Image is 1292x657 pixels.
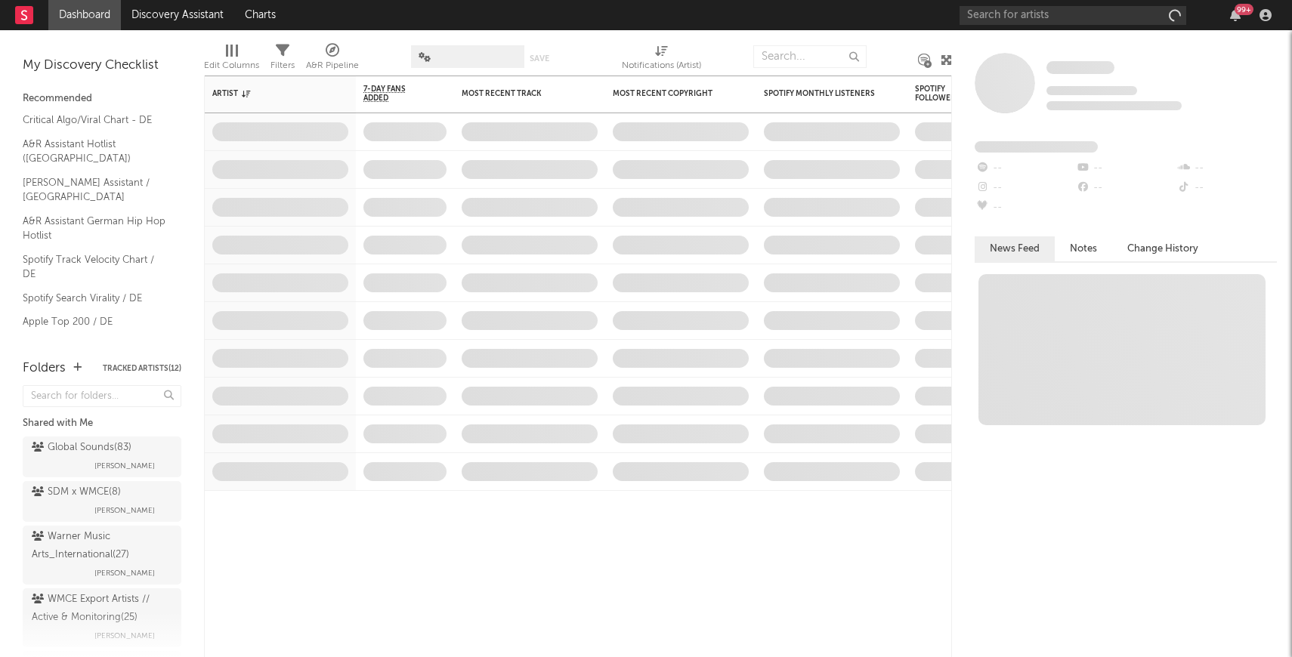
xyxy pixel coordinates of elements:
[23,251,166,282] a: Spotify Track Velocity Chart / DE
[753,45,867,68] input: Search...
[23,588,181,647] a: WMCE Export Artists // Active & Monitoring(25)[PERSON_NAME]
[23,481,181,522] a: SDM x WMCE(8)[PERSON_NAME]
[23,415,181,433] div: Shared with Me
[204,38,259,82] div: Edit Columns
[32,591,168,627] div: WMCE Export Artists // Active & Monitoring ( 25 )
[23,57,181,75] div: My Discovery Checklist
[1046,86,1137,95] span: Tracking Since: [DATE]
[975,198,1075,217] div: --
[530,54,549,63] button: Save
[1235,4,1253,15] div: 99 +
[32,439,131,457] div: Global Sounds ( 83 )
[306,38,359,82] div: A&R Pipeline
[23,136,166,167] a: A&R Assistant Hotlist ([GEOGRAPHIC_DATA])
[622,38,701,82] div: Notifications (Artist)
[1075,159,1176,178] div: --
[270,38,295,82] div: Filters
[23,174,166,205] a: [PERSON_NAME] Assistant / [GEOGRAPHIC_DATA]
[975,178,1075,198] div: --
[975,159,1075,178] div: --
[32,483,121,501] div: SDM x WMCE ( 8 )
[270,57,295,75] div: Filters
[94,501,155,520] span: [PERSON_NAME]
[1046,61,1114,74] span: Some Artist
[915,85,968,103] div: Spotify Followers
[23,526,181,585] a: Warner Music Arts_International(27)[PERSON_NAME]
[975,141,1098,153] span: Fans Added by Platform
[306,57,359,75] div: A&R Pipeline
[1112,236,1213,261] button: Change History
[212,89,326,98] div: Artist
[1075,178,1176,198] div: --
[23,112,166,128] a: Critical Algo/Viral Chart - DE
[94,457,155,475] span: [PERSON_NAME]
[204,57,259,75] div: Edit Columns
[1046,101,1182,110] span: 0 fans last week
[1176,178,1277,198] div: --
[613,89,726,98] div: Most Recent Copyright
[462,89,575,98] div: Most Recent Track
[94,627,155,645] span: [PERSON_NAME]
[1046,60,1114,76] a: Some Artist
[23,313,166,330] a: Apple Top 200 / DE
[1055,236,1112,261] button: Notes
[23,290,166,307] a: Spotify Search Virality / DE
[23,436,181,477] a: Global Sounds(83)[PERSON_NAME]
[23,213,166,244] a: A&R Assistant German Hip Hop Hotlist
[960,6,1186,25] input: Search for artists
[23,90,181,108] div: Recommended
[94,564,155,582] span: [PERSON_NAME]
[32,528,168,564] div: Warner Music Arts_International ( 27 )
[764,89,877,98] div: Spotify Monthly Listeners
[1230,9,1241,21] button: 99+
[363,85,424,103] span: 7-Day Fans Added
[23,359,66,378] div: Folders
[622,57,701,75] div: Notifications (Artist)
[23,385,181,407] input: Search for folders...
[975,236,1055,261] button: News Feed
[103,365,181,372] button: Tracked Artists(12)
[1176,159,1277,178] div: --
